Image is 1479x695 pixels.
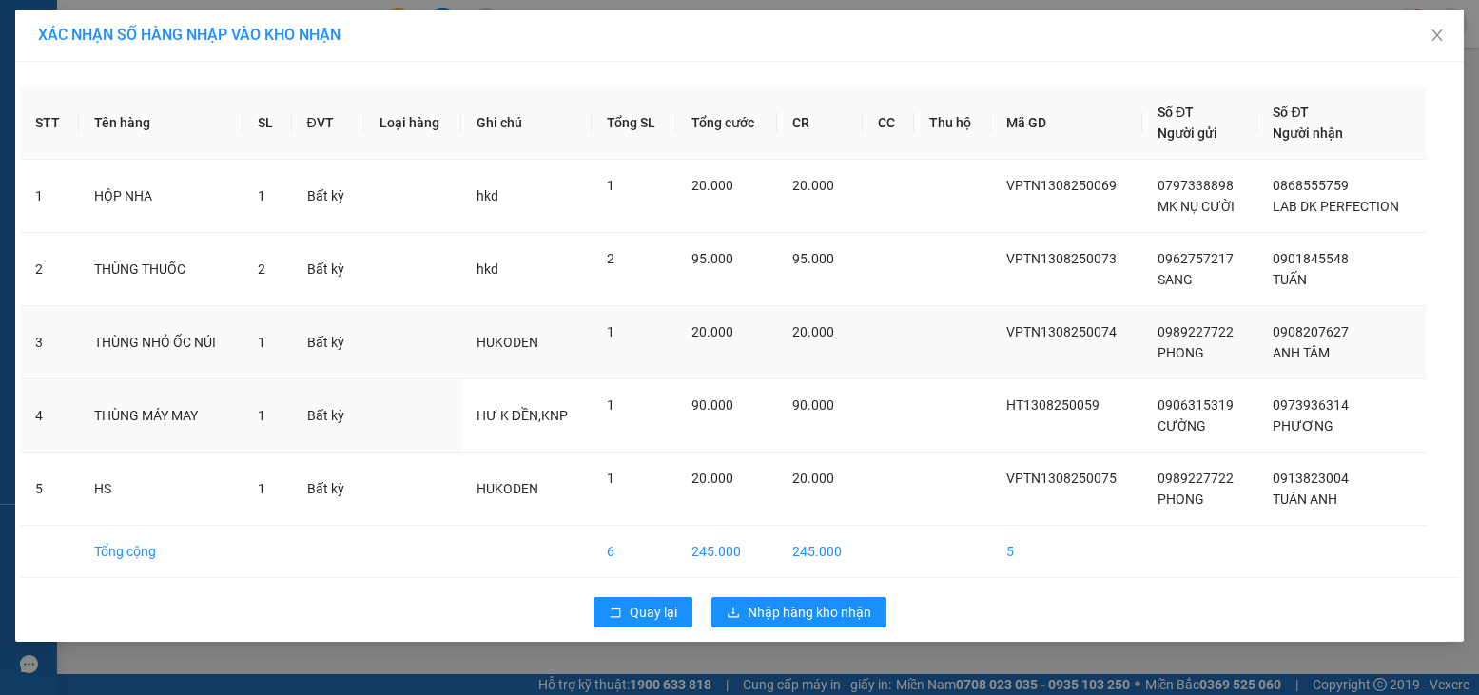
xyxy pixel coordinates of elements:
[1273,418,1333,434] span: PHƯƠNG
[258,481,265,496] span: 1
[1273,345,1330,360] span: ANH TÂM
[292,233,364,306] td: Bất kỳ
[20,160,79,233] td: 1
[1273,397,1349,413] span: 0973936314
[592,87,676,160] th: Tổng SL
[292,453,364,526] td: Bất kỳ
[364,87,461,160] th: Loại hàng
[1273,178,1349,193] span: 0868555759
[748,602,871,623] span: Nhập hàng kho nhận
[1158,105,1194,120] span: Số ĐT
[1411,10,1464,63] button: Close
[79,526,243,578] td: Tổng cộng
[1273,272,1307,287] span: TUẤN
[792,324,834,339] span: 20.000
[51,103,233,118] span: -----------------------------------------
[607,324,614,339] span: 1
[1273,199,1399,214] span: LAB DK PERFECTION
[292,87,364,160] th: ĐVT
[20,453,79,526] td: 5
[38,26,341,44] span: XÁC NHẬN SỐ HÀNG NHẬP VÀO KHO NHẬN
[1158,324,1234,339] span: 0989227722
[79,306,243,379] td: THÙNG NHỎ ỐC NÚI
[792,397,834,413] span: 90.000
[6,138,116,149] span: In ngày:
[727,606,740,621] span: download
[592,526,676,578] td: 6
[607,251,614,266] span: 2
[792,251,834,266] span: 95.000
[777,526,863,578] td: 245.000
[1158,178,1234,193] span: 0797338898
[594,597,692,627] button: rollbackQuay lại
[20,306,79,379] td: 3
[79,160,243,233] td: HỘP NHA
[1158,199,1235,214] span: MK NỤ CƯỜI
[1273,125,1343,141] span: Người nhận
[258,408,265,423] span: 1
[777,87,863,160] th: CR
[914,87,992,160] th: Thu hộ
[477,481,538,496] span: HUKODEN
[1273,471,1349,486] span: 0913823004
[461,87,593,160] th: Ghi chú
[1273,324,1349,339] span: 0908207627
[607,471,614,486] span: 1
[1273,105,1309,120] span: Số ĐT
[477,335,538,350] span: HUKODEN
[258,188,265,203] span: 1
[42,138,116,149] span: 18:28:56 [DATE]
[292,160,364,233] td: Bất kỳ
[150,30,256,54] span: Bến xe [GEOGRAPHIC_DATA]
[607,397,614,413] span: 1
[792,471,834,486] span: 20.000
[607,178,614,193] span: 1
[243,87,292,160] th: SL
[991,526,1142,578] td: 5
[20,379,79,453] td: 4
[79,87,243,160] th: Tên hàng
[20,87,79,160] th: STT
[991,87,1142,160] th: Mã GD
[292,379,364,453] td: Bất kỳ
[792,178,834,193] span: 20.000
[1273,251,1349,266] span: 0901845548
[630,602,677,623] span: Quay lại
[1273,492,1337,507] span: TUÁN ANH
[20,233,79,306] td: 2
[609,606,622,621] span: rollback
[477,188,498,203] span: hkd
[7,11,91,95] img: logo
[6,123,199,134] span: [PERSON_NAME]:
[863,87,914,160] th: CC
[676,526,776,578] td: 245.000
[1006,251,1117,266] span: VPTN1308250073
[1006,178,1117,193] span: VPTN1308250069
[1006,397,1100,413] span: HT1308250059
[477,261,498,277] span: hkd
[79,379,243,453] td: THÙNG MÁY MAY
[150,85,233,96] span: Hotline: 19001152
[1158,471,1234,486] span: 0989227722
[1158,492,1204,507] span: PHONG
[676,87,776,160] th: Tổng cước
[258,261,265,277] span: 2
[79,233,243,306] td: THÙNG THUỐC
[292,306,364,379] td: Bất kỳ
[711,597,886,627] button: downloadNhập hàng kho nhận
[1158,418,1206,434] span: CƯỜNG
[691,251,733,266] span: 95.000
[1158,272,1193,287] span: SANG
[477,408,568,423] span: HƯ K ĐỀN,KNP
[1006,324,1117,339] span: VPTN1308250074
[150,57,262,81] span: 01 Võ Văn Truyện, KP.1, Phường 2
[1158,397,1234,413] span: 0906315319
[79,453,243,526] td: HS
[1158,251,1234,266] span: 0962757217
[1158,125,1217,141] span: Người gửi
[691,178,733,193] span: 20.000
[1430,28,1445,43] span: close
[691,397,733,413] span: 90.000
[95,121,199,135] span: VPAS1308250176
[1006,471,1117,486] span: VPTN1308250075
